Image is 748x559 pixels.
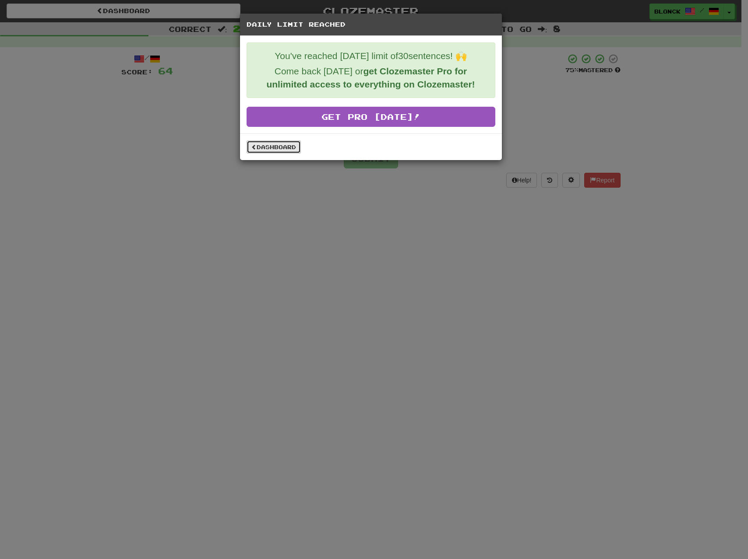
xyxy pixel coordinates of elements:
[254,49,488,63] p: You've reached [DATE] limit of 30 sentences! 🙌
[247,20,495,29] h5: Daily Limit Reached
[247,107,495,127] a: Get Pro [DATE]!
[266,66,475,89] strong: get Clozemaster Pro for unlimited access to everything on Clozemaster!
[247,140,301,154] a: Dashboard
[254,65,488,91] p: Come back [DATE] or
